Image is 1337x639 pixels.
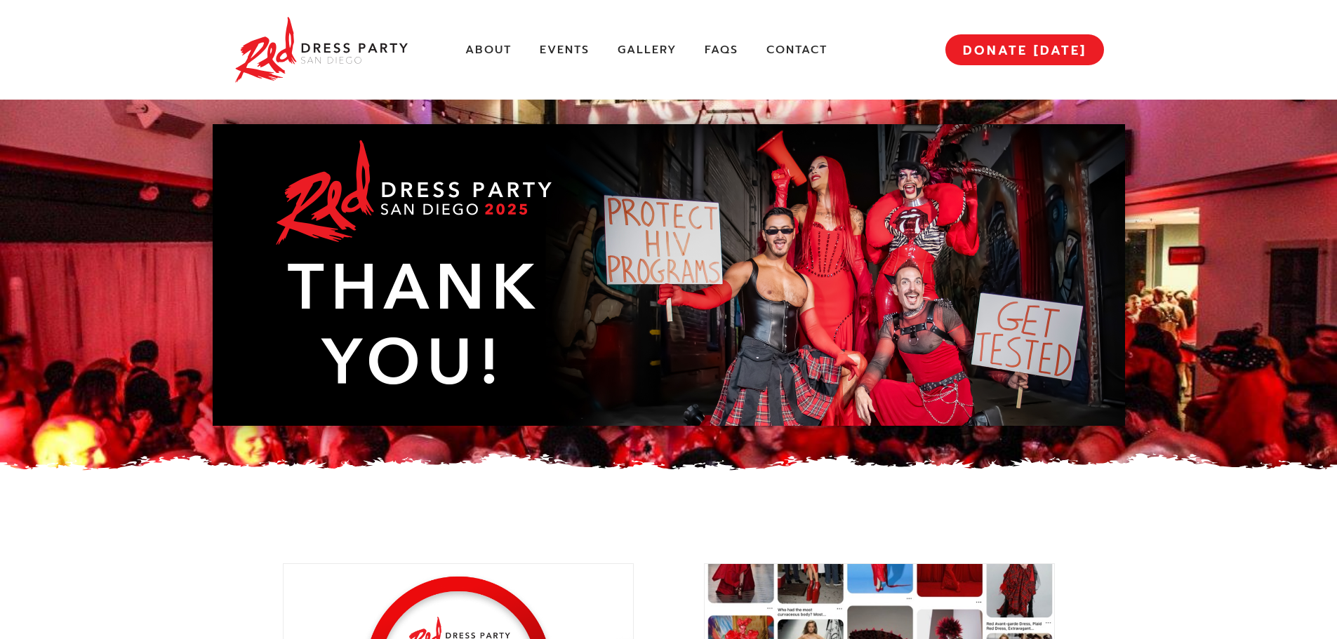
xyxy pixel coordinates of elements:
[234,14,409,86] img: Red Dress Party San Diego
[540,43,590,58] a: Events
[945,34,1104,65] a: DONATE [DATE]
[705,43,738,58] a: FAQs
[465,43,512,58] a: About
[618,43,677,58] a: Gallery
[766,43,827,58] a: Contact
